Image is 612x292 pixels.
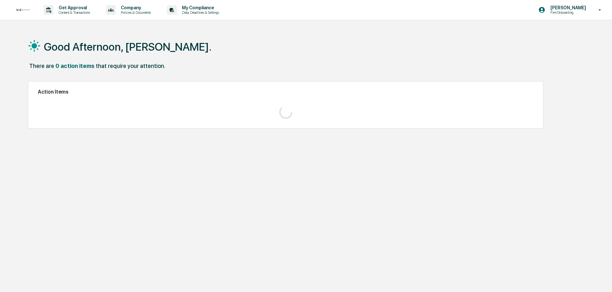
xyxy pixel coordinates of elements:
[54,10,93,15] p: Content & Transactions
[38,89,533,95] h2: Action Items
[15,8,31,12] img: logo
[545,10,589,15] p: Firm Onboarding
[96,63,165,69] div: that require your attention.
[116,10,154,15] p: Policies & Documents
[545,5,589,10] p: [PERSON_NAME]
[44,40,211,53] h1: Good Afternoon, [PERSON_NAME].
[54,5,93,10] p: Get Approval
[55,63,95,69] div: 0 action items
[177,5,222,10] p: My Compliance
[29,63,54,69] div: There are
[177,10,222,15] p: Data, Deadlines & Settings
[116,5,154,10] p: Company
